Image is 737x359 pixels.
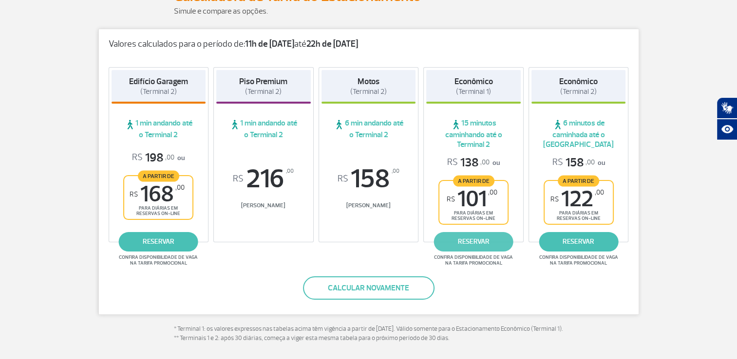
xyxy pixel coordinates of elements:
a: reservar [119,232,198,251]
p: * Terminal 1: os valores expressos nas tabelas acima têm vigência a partir de [DATE]. Válido some... [174,324,564,343]
a: reservar [539,232,618,251]
sup: ,00 [286,166,294,177]
sup: R$ [233,174,244,184]
span: (Terminal 1) [456,87,491,96]
span: (Terminal 2) [140,87,177,96]
p: Simule e compare as opções. [174,5,564,17]
sup: ,00 [488,188,497,197]
span: A partir de [453,175,494,186]
span: A partir de [558,175,599,186]
strong: Motos [358,76,379,87]
span: Confira disponibilidade de vaga na tarifa promocional [538,254,620,266]
span: 101 [447,188,497,210]
button: Abrir recursos assistivos. [717,119,737,140]
span: 6 min andando até o Terminal 2 [321,118,416,140]
span: 216 [216,166,311,192]
span: 158 [552,155,595,170]
span: 1 min andando até o Terminal 2 [216,118,311,140]
a: reservar [434,232,513,251]
span: Confira disponibilidade de vaga na tarifa promocional [117,254,199,266]
sup: ,00 [595,188,604,197]
span: 168 [130,183,185,205]
span: (Terminal 2) [350,87,387,96]
sup: R$ [338,174,348,184]
sup: R$ [550,195,559,203]
span: (Terminal 2) [245,87,282,96]
span: para diárias em reservas on-line [448,210,499,221]
div: Plugin de acessibilidade da Hand Talk. [717,97,737,140]
strong: Piso Premium [239,76,287,87]
span: [PERSON_NAME] [216,202,311,209]
span: A partir de [138,170,179,181]
button: Abrir tradutor de língua de sinais. [717,97,737,119]
strong: Econômico [559,76,598,87]
span: 1 min andando até o Terminal 2 [112,118,206,140]
span: (Terminal 2) [560,87,597,96]
p: ou [447,155,500,170]
span: para diárias em reservas on-line [132,205,184,216]
span: 158 [321,166,416,192]
strong: 22h de [DATE] [306,38,358,50]
p: ou [132,150,185,165]
span: para diárias em reservas on-line [553,210,605,221]
sup: ,00 [392,166,399,177]
span: Confira disponibilidade de vaga na tarifa promocional [433,254,514,266]
span: 198 [132,150,174,165]
sup: ,00 [175,183,185,192]
button: Calcular novamente [303,276,435,300]
p: Valores calculados para o período de: até [109,39,629,50]
strong: 11h de [DATE] [245,38,294,50]
span: 138 [447,155,490,170]
span: [PERSON_NAME] [321,202,416,209]
span: 6 minutos de caminhada até o [GEOGRAPHIC_DATA] [531,118,626,149]
strong: Econômico [454,76,493,87]
p: ou [552,155,605,170]
span: 122 [550,188,604,210]
span: 15 minutos caminhando até o Terminal 2 [426,118,521,149]
sup: R$ [130,190,138,198]
strong: Edifício Garagem [129,76,188,87]
sup: R$ [447,195,455,203]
